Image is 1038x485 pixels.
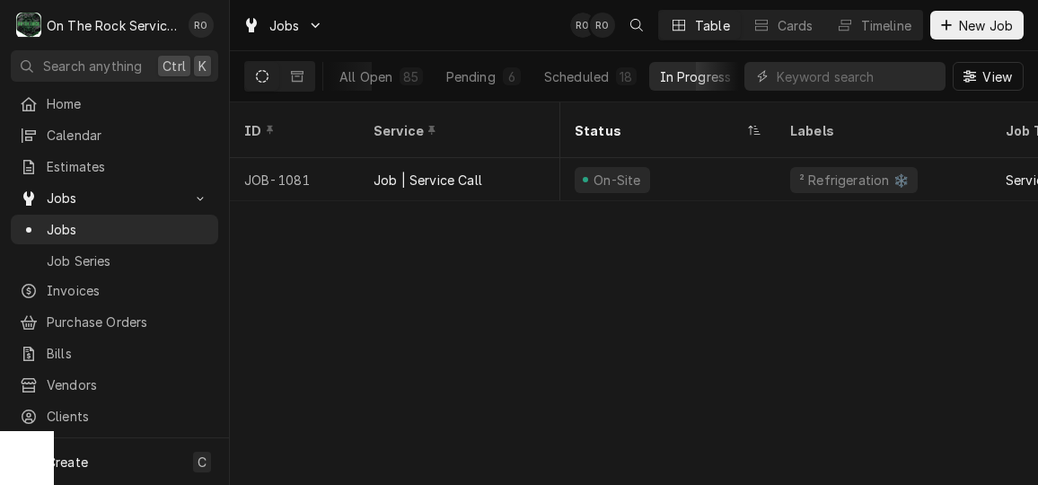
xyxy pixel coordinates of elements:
a: Go to Pricebook [11,433,218,463]
div: On-Site [591,171,643,190]
div: In Progress [660,67,732,86]
button: New Job [930,11,1024,40]
div: Rich Ortega's Avatar [189,13,214,38]
a: Home [11,89,218,119]
div: 18 [620,67,632,86]
span: Ctrl [163,57,186,75]
span: View [979,67,1016,86]
a: Jobs [11,215,218,244]
div: JOB-1081 [230,158,359,201]
button: View [953,62,1024,91]
a: Bills [11,339,218,368]
div: Service [374,121,542,140]
span: Jobs [269,16,300,35]
span: Estimates [47,157,209,176]
div: Rich Ortega's Avatar [590,13,615,38]
span: C [198,453,207,472]
span: Search anything [43,57,142,75]
div: Scheduled [544,67,609,86]
span: Purchase Orders [47,313,209,331]
div: Rich Ortega's Avatar [570,13,595,38]
a: Clients [11,401,218,431]
div: Cards [778,16,814,35]
span: Jobs [47,189,182,207]
span: Jobs [47,220,209,239]
a: Job Series [11,246,218,276]
div: ID [244,121,341,140]
span: Vendors [47,375,209,394]
div: O [16,13,41,38]
a: Vendors [11,370,218,400]
div: 6 [506,67,517,86]
button: Open search [622,11,651,40]
span: Calendar [47,126,209,145]
div: Status [575,121,743,140]
div: Pending [446,67,496,86]
div: RO [189,13,214,38]
a: Go to Jobs [11,183,218,213]
div: ² Refrigeration ❄️ [797,171,910,190]
div: 85 [403,67,418,86]
a: Go to Jobs [235,11,330,40]
a: Estimates [11,152,218,181]
input: Keyword search [777,62,937,91]
div: Labels [790,121,977,140]
span: Clients [47,407,209,426]
div: RO [570,13,595,38]
button: Search anythingCtrlK [11,50,218,82]
a: Invoices [11,276,218,305]
span: Job Series [47,251,209,270]
a: Calendar [11,120,218,150]
span: K [198,57,207,75]
div: On The Rock Services [47,16,179,35]
div: On The Rock Services's Avatar [16,13,41,38]
span: Create [47,454,88,470]
div: RO [590,13,615,38]
div: Job | Service Call [374,171,482,190]
a: Purchase Orders [11,307,218,337]
span: Home [47,94,209,113]
div: Table [695,16,730,35]
span: Invoices [47,281,209,300]
span: Bills [47,344,209,363]
span: New Job [955,16,1016,35]
div: All Open [339,67,392,86]
div: Timeline [861,16,911,35]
